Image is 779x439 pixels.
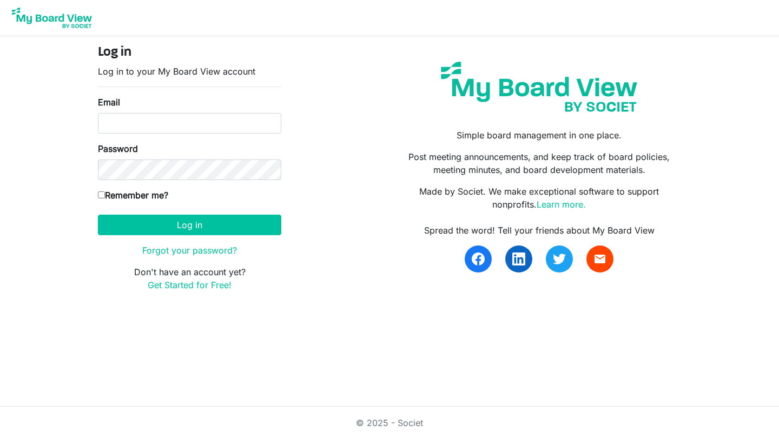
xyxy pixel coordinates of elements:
p: Simple board management in one place. [398,129,681,142]
img: linkedin.svg [512,252,525,265]
img: My Board View Logo [9,4,95,31]
img: my-board-view-societ.svg [433,54,645,120]
img: facebook.svg [472,252,485,265]
p: Post meeting announcements, and keep track of board policies, meeting minutes, and board developm... [398,150,681,176]
p: Made by Societ. We make exceptional software to support nonprofits. [398,185,681,211]
label: Email [98,96,120,109]
label: Password [98,142,138,155]
a: Forgot your password? [142,245,237,256]
a: Learn more. [537,199,586,210]
label: Remember me? [98,189,168,202]
input: Remember me? [98,191,105,198]
h4: Log in [98,45,281,61]
a: email [586,245,613,272]
p: Log in to your My Board View account [98,65,281,78]
button: Log in [98,215,281,235]
p: Don't have an account yet? [98,265,281,291]
a: Get Started for Free! [148,280,232,290]
img: twitter.svg [553,252,566,265]
a: © 2025 - Societ [356,417,423,428]
div: Spread the word! Tell your friends about My Board View [398,224,681,237]
span: email [593,252,606,265]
